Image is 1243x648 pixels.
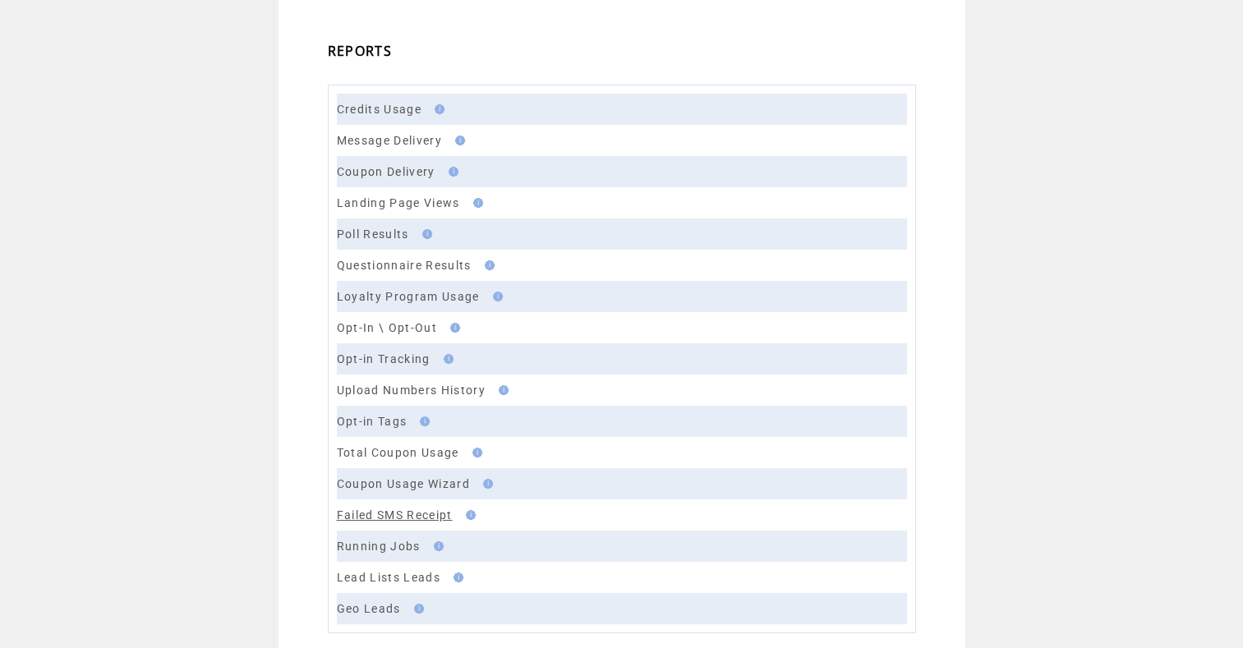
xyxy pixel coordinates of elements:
[430,104,444,114] img: help.gif
[337,602,401,615] a: Geo Leads
[429,541,444,551] img: help.gif
[488,292,503,301] img: help.gif
[478,479,493,489] img: help.gif
[444,167,458,177] img: help.gif
[337,477,470,490] a: Coupon Usage Wizard
[337,415,407,428] a: Opt-in Tags
[494,385,509,395] img: help.gif
[480,260,495,270] img: help.gif
[409,604,424,614] img: help.gif
[337,571,440,584] a: Lead Lists Leads
[337,165,435,178] a: Coupon Delivery
[337,508,453,522] a: Failed SMS Receipt
[445,323,460,333] img: help.gif
[450,136,465,145] img: help.gif
[417,229,432,239] img: help.gif
[467,448,482,457] img: help.gif
[328,42,392,60] span: REPORTS
[337,321,437,334] a: Opt-In \ Opt-Out
[337,259,472,272] a: Questionnaire Results
[468,198,483,208] img: help.gif
[449,572,463,582] img: help.gif
[337,227,409,241] a: Poll Results
[337,134,442,147] a: Message Delivery
[337,290,480,303] a: Loyalty Program Usage
[461,510,476,520] img: help.gif
[337,196,460,209] a: Landing Page Views
[337,384,486,397] a: Upload Numbers History
[439,354,453,364] img: help.gif
[337,352,430,365] a: Opt-in Tracking
[415,416,430,426] img: help.gif
[337,540,421,553] a: Running Jobs
[337,446,459,459] a: Total Coupon Usage
[337,103,421,116] a: Credits Usage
